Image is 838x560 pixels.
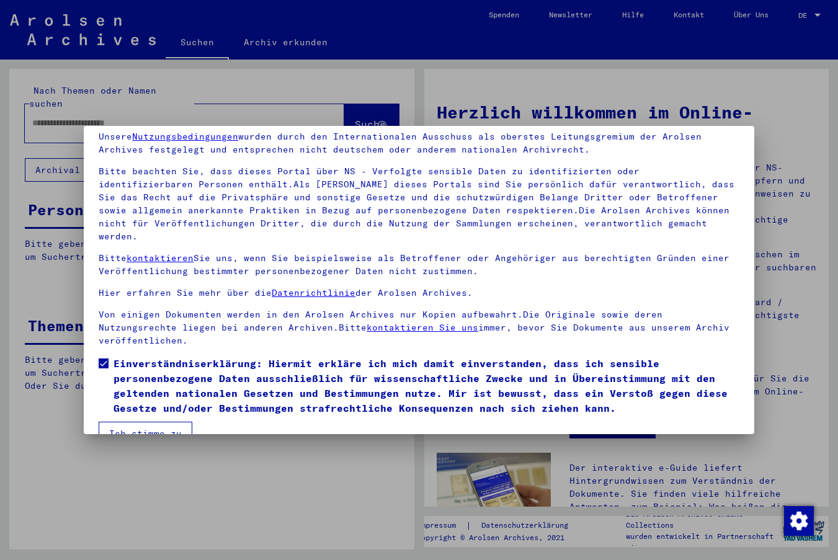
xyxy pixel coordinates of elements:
[99,252,739,278] p: Bitte Sie uns, wenn Sie beispielsweise als Betroffener oder Angehöriger aus berechtigten Gründen ...
[132,131,238,142] a: Nutzungsbedingungen
[784,506,814,536] img: Zustimmung ändern
[99,287,739,300] p: Hier erfahren Sie mehr über die der Arolsen Archives.
[99,308,739,347] p: Von einigen Dokumenten werden in den Arolsen Archives nur Kopien aufbewahrt.Die Originale sowie d...
[127,252,194,264] a: kontaktieren
[114,356,739,416] span: Einverständniserklärung: Hiermit erkläre ich mich damit einverstanden, dass ich sensible personen...
[99,422,192,445] button: Ich stimme zu
[272,287,355,298] a: Datenrichtlinie
[367,322,478,333] a: kontaktieren Sie uns
[99,165,739,243] p: Bitte beachten Sie, dass dieses Portal über NS - Verfolgte sensible Daten zu identifizierten oder...
[99,130,739,156] p: Unsere wurden durch den Internationalen Ausschuss als oberstes Leitungsgremium der Arolsen Archiv...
